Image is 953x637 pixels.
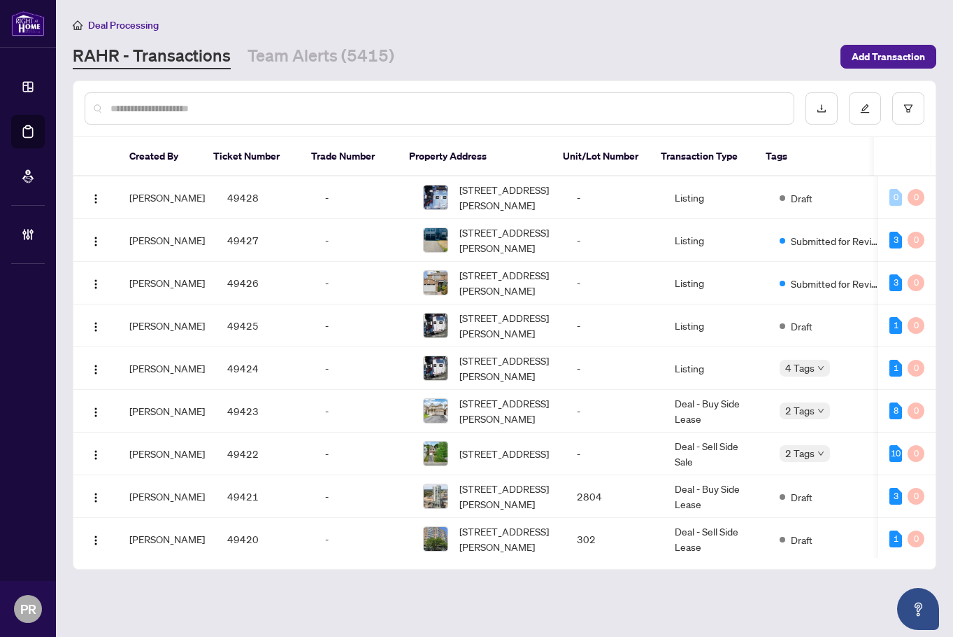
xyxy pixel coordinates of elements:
th: Tags [754,137,879,176]
button: filter [892,92,924,125]
td: Listing [664,176,768,219]
div: 1 [889,317,902,334]
button: Open asap [897,588,939,630]
button: Logo [85,528,107,550]
button: Logo [85,229,107,251]
span: [PERSON_NAME] [129,533,205,545]
button: Logo [85,400,107,422]
div: 1 [889,360,902,377]
a: Team Alerts (5415) [248,44,394,69]
span: down [817,407,824,414]
button: Logo [85,314,107,337]
span: [PERSON_NAME] [129,276,205,289]
img: thumbnail-img [424,399,447,423]
td: Listing [664,262,768,304]
td: - [314,347,412,390]
span: 4 Tags [785,360,815,376]
td: - [314,176,412,219]
span: [STREET_ADDRESS][PERSON_NAME] [459,481,554,512]
td: - [566,176,664,219]
td: 49422 [216,433,314,475]
td: 49425 [216,304,314,347]
td: 2804 [566,475,664,518]
td: Deal - Buy Side Lease [664,475,768,518]
td: 49420 [216,518,314,561]
button: Logo [85,272,107,294]
button: edit [849,92,881,125]
button: Logo [85,442,107,465]
div: 10 [889,445,902,462]
button: Add Transaction [840,45,936,69]
td: 49427 [216,219,314,262]
span: [STREET_ADDRESS][PERSON_NAME] [459,267,554,298]
span: down [817,450,824,457]
div: 0 [908,445,924,462]
span: Deal Processing [88,19,159,31]
td: Deal - Buy Side Lease [664,390,768,433]
td: - [566,304,664,347]
div: 0 [908,189,924,206]
img: thumbnail-img [424,271,447,295]
td: - [566,347,664,390]
div: 0 [889,189,902,206]
span: [STREET_ADDRESS] [459,446,549,461]
a: RAHR - Transactions [73,44,231,69]
span: [PERSON_NAME] [129,234,205,246]
span: [STREET_ADDRESS][PERSON_NAME] [459,182,554,213]
img: Logo [90,236,101,247]
div: 1 [889,531,902,547]
span: [STREET_ADDRESS][PERSON_NAME] [459,225,554,255]
td: 49421 [216,475,314,518]
td: - [314,390,412,433]
img: thumbnail-img [424,185,447,209]
span: Submitted for Review [791,233,882,248]
td: - [566,219,664,262]
span: [PERSON_NAME] [129,447,205,460]
span: home [73,20,83,30]
span: [PERSON_NAME] [129,405,205,417]
span: Submitted for Review [791,276,882,291]
td: - [314,262,412,304]
th: Trade Number [300,137,398,176]
span: [PERSON_NAME] [129,362,205,374]
div: 0 [908,360,924,377]
img: thumbnail-img [424,527,447,551]
button: Logo [85,186,107,209]
th: Unit/Lot Number [552,137,650,176]
img: thumbnail-img [424,484,447,508]
span: filter [903,104,913,113]
img: thumbnail-img [424,356,447,380]
span: Draft [791,318,812,334]
img: thumbnail-img [424,228,447,252]
td: - [314,304,412,347]
span: Add Transaction [852,45,925,68]
span: Draft [791,532,812,547]
img: logo [11,10,45,36]
span: Draft [791,190,812,206]
img: Logo [90,492,101,503]
td: - [314,219,412,262]
div: 8 [889,402,902,419]
td: Deal - Sell Side Sale [664,433,768,475]
span: edit [860,104,870,113]
div: 3 [889,232,902,248]
td: Listing [664,304,768,347]
img: Logo [90,321,101,332]
div: 3 [889,274,902,291]
th: Transaction Type [650,137,754,176]
div: 0 [908,531,924,547]
span: [STREET_ADDRESS][PERSON_NAME] [459,353,554,384]
div: 0 [908,488,924,505]
td: 302 [566,518,664,561]
img: Logo [90,407,101,418]
button: Logo [85,485,107,507]
td: - [314,475,412,518]
div: 0 [908,232,924,248]
span: PR [20,599,36,619]
td: - [314,433,412,475]
span: [STREET_ADDRESS][PERSON_NAME] [459,310,554,341]
img: Logo [90,193,101,204]
span: down [817,365,824,372]
td: - [566,390,664,433]
span: download [817,104,826,113]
